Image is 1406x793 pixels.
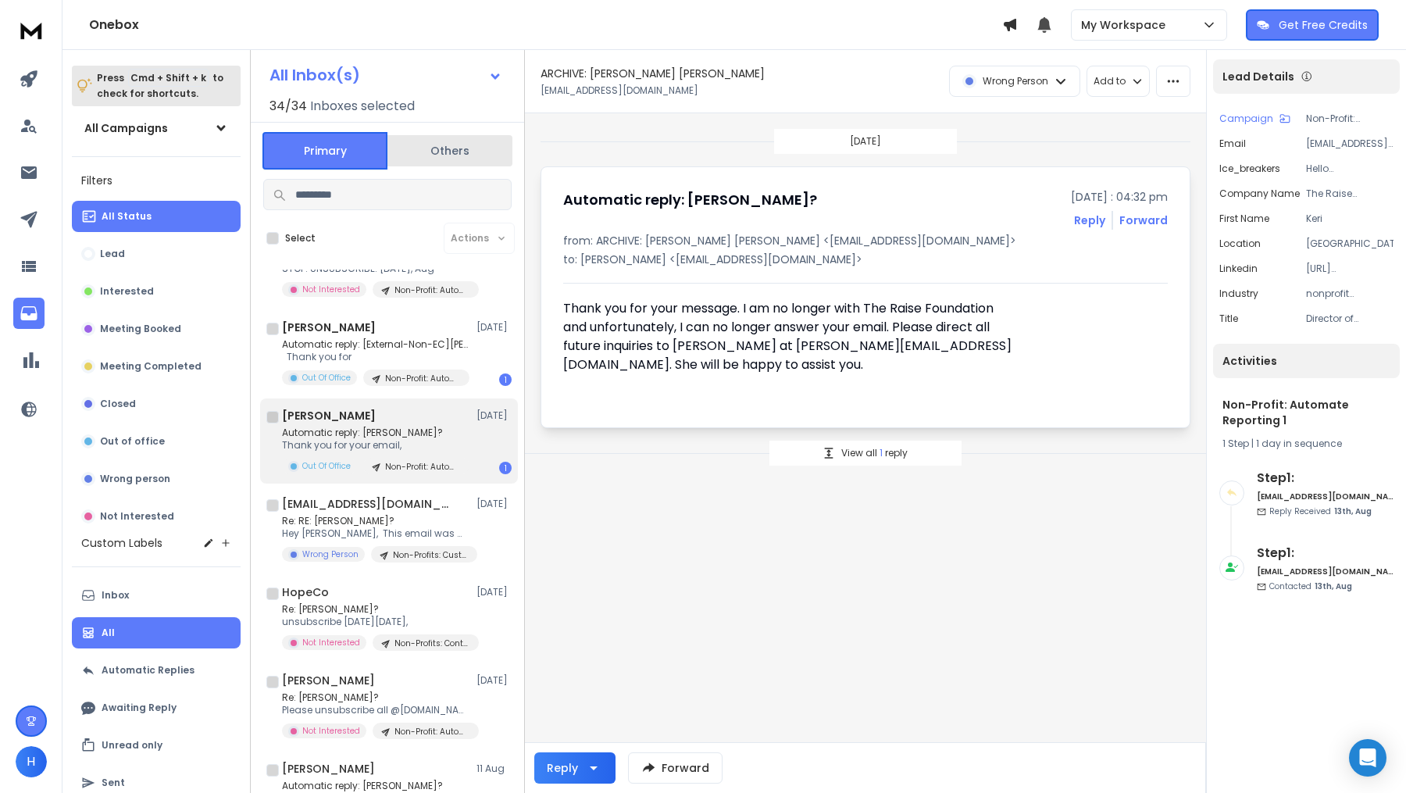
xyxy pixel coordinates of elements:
[100,360,202,373] p: Meeting Completed
[97,70,223,102] p: Press to check for shortcuts.
[1306,238,1394,250] p: [GEOGRAPHIC_DATA]
[282,673,375,688] h1: [PERSON_NAME]
[282,761,375,777] h1: [PERSON_NAME]
[1306,288,1394,300] p: nonprofit organization management
[282,527,469,540] p: Hey [PERSON_NAME], This email was meant
[1257,544,1394,563] h6: Step 1 :
[1219,113,1273,125] p: Campaign
[282,496,454,512] h1: [EMAIL_ADDRESS][DOMAIN_NAME]
[841,447,908,459] p: View all reply
[1306,188,1394,200] p: The Raise Foundation
[476,498,512,510] p: [DATE]
[282,780,469,792] p: Automatic reply: [PERSON_NAME]?
[476,409,512,422] p: [DATE]
[1257,566,1394,577] h6: [EMAIL_ADDRESS][DOMAIN_NAME]
[1094,75,1126,88] p: Add to
[72,201,241,232] button: All Status
[282,427,469,439] p: Automatic reply: [PERSON_NAME]?
[102,777,125,789] p: Sent
[476,674,512,687] p: [DATE]
[1119,213,1168,228] div: Forward
[476,321,512,334] p: [DATE]
[282,515,469,527] p: Re: RE: [PERSON_NAME]?
[262,132,387,170] button: Primary
[1269,580,1352,592] p: Contacted
[72,655,241,686] button: Automatic Replies
[394,284,469,296] p: Non-Profit: Automate Reporting 1
[72,730,241,761] button: Unread only
[541,84,698,97] p: [EMAIL_ADDRESS][DOMAIN_NAME]
[302,372,351,384] p: Out Of Office
[282,338,469,351] p: Automatic reply: [External-Non-EC][PERSON_NAME]?
[302,725,360,737] p: Not Interested
[81,535,162,551] h3: Custom Labels
[72,351,241,382] button: Meeting Completed
[1222,437,1249,450] span: 1 Step
[541,66,765,81] h1: ARCHIVE: [PERSON_NAME] [PERSON_NAME]
[72,580,241,611] button: Inbox
[499,462,512,474] div: 1
[1315,580,1352,592] span: 13th, Aug
[72,170,241,191] h3: Filters
[1257,491,1394,502] h6: [EMAIL_ADDRESS][DOMAIN_NAME]
[102,627,115,639] p: All
[269,67,360,83] h1: All Inbox(s)
[282,691,469,704] p: Re: [PERSON_NAME]?
[282,603,469,616] p: Re: [PERSON_NAME]?
[387,134,512,168] button: Others
[257,59,515,91] button: All Inbox(s)
[534,752,616,784] button: Reply
[16,746,47,777] button: H
[102,739,162,752] p: Unread only
[1219,263,1258,275] p: linkedin
[850,135,881,148] p: [DATE]
[302,548,359,560] p: Wrong Person
[72,617,241,648] button: All
[269,97,307,116] span: 34 / 34
[1222,397,1390,428] h1: Non-Profit: Automate Reporting 1
[102,664,194,677] p: Automatic Replies
[282,439,469,452] p: Thank you for your email,
[1257,469,1394,488] h6: Step 1 :
[499,373,512,386] div: 1
[282,704,469,716] p: Please unsubscribe all @[DOMAIN_NAME] emails
[310,97,415,116] h3: Inboxes selected
[285,232,316,245] label: Select
[1222,69,1294,84] p: Lead Details
[1306,263,1394,275] p: [URL][DOMAIN_NAME][PERSON_NAME]
[1219,313,1238,325] p: title
[1349,739,1386,777] div: Open Intercom Messenger
[72,113,241,144] button: All Campaigns
[1071,189,1168,205] p: [DATE] : 04:32 pm
[100,323,181,335] p: Meeting Booked
[1219,288,1258,300] p: industry
[282,408,376,423] h1: [PERSON_NAME]
[547,760,578,776] div: Reply
[394,726,469,738] p: Non-Profit: Automate Reporting 1
[72,388,241,420] button: Closed
[1219,238,1261,250] p: location
[983,75,1048,88] p: Wrong Person
[563,189,817,211] h1: Automatic reply: [PERSON_NAME]?
[100,435,165,448] p: Out of office
[282,616,469,628] p: unsubscribe [DATE][DATE],
[89,16,1002,34] h1: Onebox
[563,233,1168,248] p: from: ARCHIVE: [PERSON_NAME] [PERSON_NAME] <[EMAIL_ADDRESS][DOMAIN_NAME]>
[100,473,170,485] p: Wrong person
[563,252,1168,267] p: to: [PERSON_NAME] <[EMAIL_ADDRESS][DOMAIN_NAME]>
[72,426,241,457] button: Out of office
[100,248,125,260] p: Lead
[1219,163,1280,175] p: ice_breakers
[1306,213,1394,225] p: Keri
[1279,17,1368,33] p: Get Free Credits
[1269,505,1372,517] p: Reply Received
[880,446,885,459] span: 1
[1246,9,1379,41] button: Get Free Credits
[72,501,241,532] button: Not Interested
[100,398,136,410] p: Closed
[84,120,168,136] h1: All Campaigns
[628,752,723,784] button: Forward
[1222,438,1390,450] div: |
